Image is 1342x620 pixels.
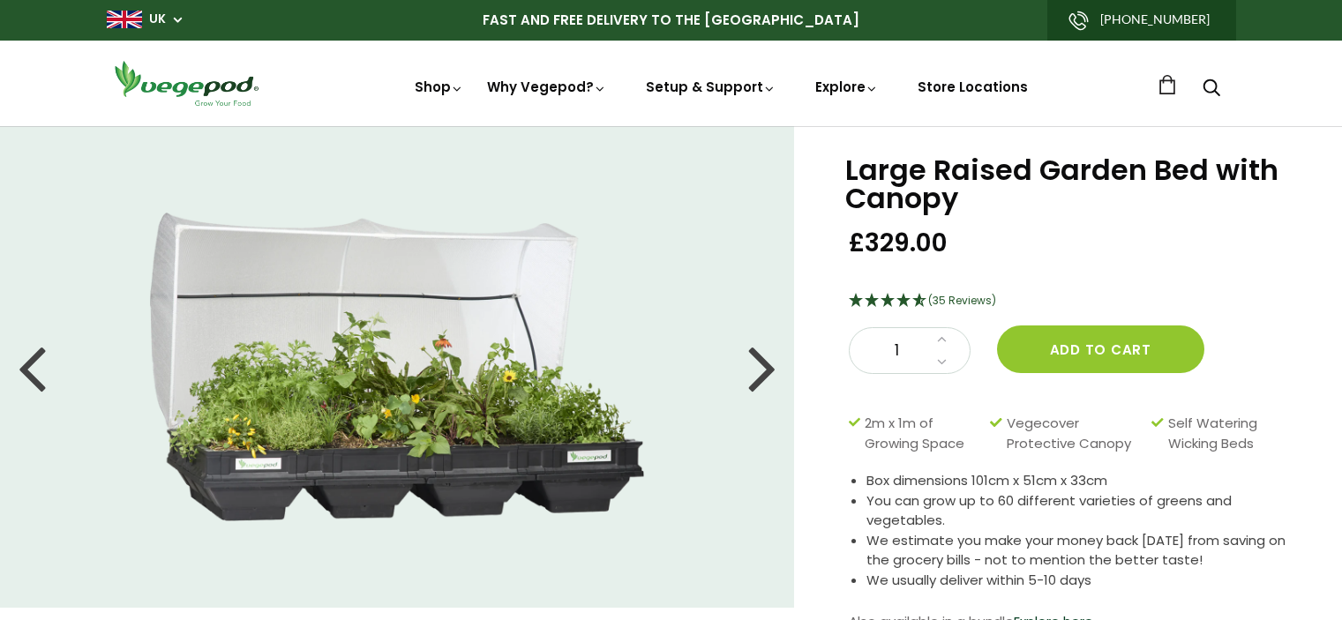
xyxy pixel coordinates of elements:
[928,293,996,308] span: (35 Reviews)
[107,11,142,28] img: gb_large.png
[849,290,1298,313] div: 4.69 Stars - 35 Reviews
[1007,414,1143,453] span: Vegecover Protective Canopy
[1203,80,1220,99] a: Search
[150,213,645,521] img: Large Raised Garden Bed with Canopy
[932,328,952,351] a: Increase quantity by 1
[815,78,879,96] a: Explore
[107,58,266,108] img: Vegepod
[866,471,1298,491] li: Box dimensions 101cm x 51cm x 33cm
[865,414,981,453] span: 2m x 1m of Growing Space
[997,325,1204,373] button: Add to cart
[866,571,1298,591] li: We usually deliver within 5-10 days
[1168,414,1289,453] span: Self Watering Wicking Beds
[867,340,927,362] span: 1
[866,491,1298,531] li: You can grow up to 60 different varieties of greens and vegetables.
[918,78,1028,96] a: Store Locations
[149,11,166,28] a: UK
[866,531,1298,571] li: We estimate you make your money back [DATE] from saving on the grocery bills - not to mention the...
[487,78,607,96] a: Why Vegepod?
[646,78,776,96] a: Setup & Support
[415,78,464,96] a: Shop
[849,227,948,259] span: £329.00
[845,156,1298,213] h1: Large Raised Garden Bed with Canopy
[932,351,952,374] a: Decrease quantity by 1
